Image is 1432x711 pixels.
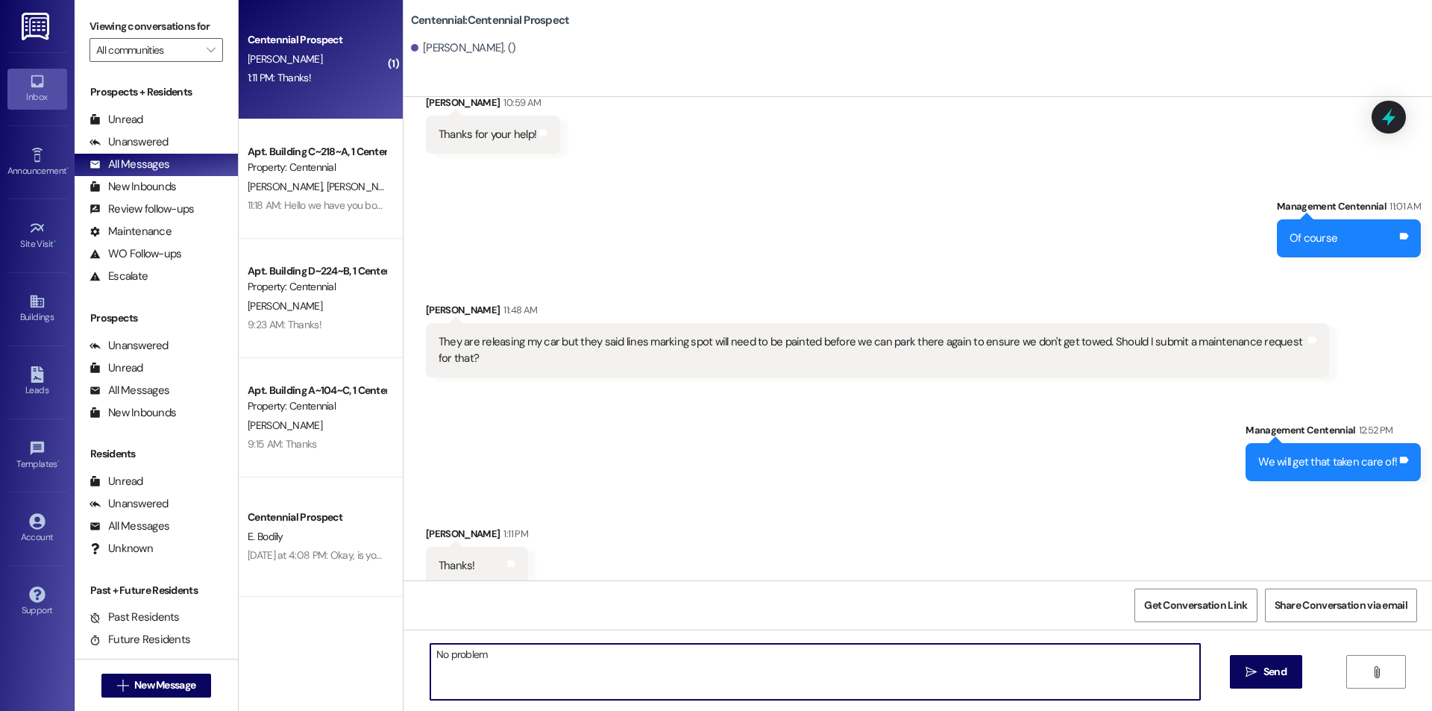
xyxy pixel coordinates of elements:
[426,526,528,547] div: [PERSON_NAME]
[248,548,1269,562] div: [DATE] at 4:08 PM: Okay, is your credit union working to resolve the issue? Or is there a differe...
[1263,664,1287,680] span: Send
[248,180,327,193] span: [PERSON_NAME]
[89,134,169,150] div: Unanswered
[248,263,386,279] div: Apt. Building D~224~B, 1 Centennial
[1246,422,1421,443] div: Management Centennial
[75,583,238,598] div: Past + Future Residents
[75,446,238,462] div: Residents
[1258,454,1397,470] div: We will get that taken care of!
[7,582,67,622] a: Support
[1371,666,1382,678] i: 
[66,163,69,174] span: •
[22,13,52,40] img: ResiDesk Logo
[57,457,60,467] span: •
[1386,198,1421,214] div: 11:01 AM
[117,680,128,692] i: 
[89,383,169,398] div: All Messages
[75,84,238,100] div: Prospects + Residents
[248,52,322,66] span: [PERSON_NAME]
[89,157,169,172] div: All Messages
[89,201,194,217] div: Review follow-ups
[7,436,67,476] a: Templates •
[75,310,238,326] div: Prospects
[1134,589,1257,622] button: Get Conversation Link
[248,419,322,432] span: [PERSON_NAME]
[7,289,67,329] a: Buildings
[89,246,181,262] div: WO Follow-ups
[101,674,212,698] button: New Message
[89,224,172,239] div: Maintenance
[1265,589,1417,622] button: Share Conversation via email
[248,71,311,84] div: 1:11 PM: Thanks!
[89,474,143,489] div: Unread
[89,541,153,557] div: Unknown
[411,13,570,28] b: Centennial: Centennial Prospect
[89,496,169,512] div: Unanswered
[89,179,176,195] div: New Inbounds
[1275,598,1407,613] span: Share Conversation via email
[134,677,195,693] span: New Message
[439,558,475,574] div: Thanks!
[96,38,199,62] input: All communities
[439,334,1305,366] div: They are releasing my car but they said lines marking spot will need to be painted before we can ...
[1246,666,1257,678] i: 
[426,302,1329,323] div: [PERSON_NAME]
[500,95,541,110] div: 10:59 AM
[89,269,148,284] div: Escalate
[248,510,386,525] div: Centennial Prospect
[89,360,143,376] div: Unread
[326,180,401,193] span: [PERSON_NAME]
[248,160,386,175] div: Property: Centennial
[207,44,215,56] i: 
[248,299,322,313] span: [PERSON_NAME]
[89,405,176,421] div: New Inbounds
[248,198,1169,212] div: 11:18 AM: Hello we have you both in the 3rd bedroom of your apartment. You are not allowed to hav...
[1290,231,1337,246] div: Of course
[500,526,527,542] div: 1:11 PM
[248,32,386,48] div: Centennial Prospect
[426,95,560,116] div: [PERSON_NAME]
[248,530,283,543] span: E. Bodily
[7,362,67,402] a: Leads
[54,237,56,247] span: •
[248,437,317,451] div: 9:15 AM: Thanks
[89,15,223,38] label: Viewing conversations for
[1230,655,1302,689] button: Send
[7,509,67,549] a: Account
[1144,598,1247,613] span: Get Conversation Link
[430,644,1200,700] textarea: No problem
[411,40,516,56] div: [PERSON_NAME]. ()
[500,302,537,318] div: 11:48 AM
[1355,422,1393,438] div: 12:52 PM
[89,519,169,534] div: All Messages
[1277,198,1421,219] div: Management Centennial
[89,112,143,128] div: Unread
[7,69,67,109] a: Inbox
[89,632,190,648] div: Future Residents
[248,383,386,398] div: Apt. Building A~104~C, 1 Centennial
[439,127,536,142] div: Thanks for your help!
[89,338,169,354] div: Unanswered
[248,279,386,295] div: Property: Centennial
[248,398,386,414] div: Property: Centennial
[248,318,321,331] div: 9:23 AM: Thanks!
[7,216,67,256] a: Site Visit •
[248,144,386,160] div: Apt. Building C~218~A, 1 Centennial
[89,610,180,625] div: Past Residents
